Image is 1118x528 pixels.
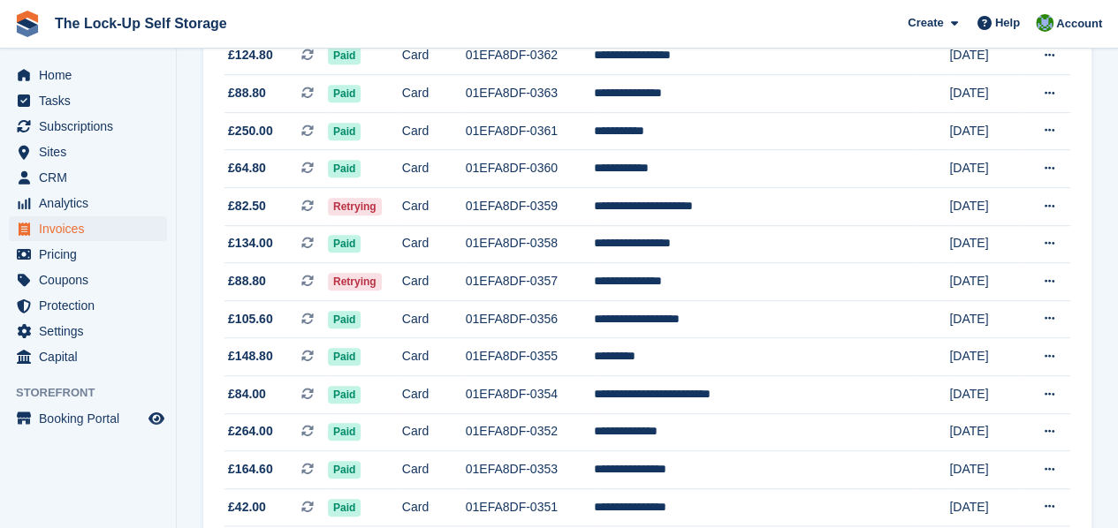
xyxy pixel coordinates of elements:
[328,423,361,441] span: Paid
[466,338,595,376] td: 01EFA8DF-0355
[228,46,273,64] span: £124.80
[9,216,167,241] a: menu
[9,191,167,215] a: menu
[949,300,1019,338] td: [DATE]
[466,188,595,226] td: 01EFA8DF-0359
[402,225,466,263] td: Card
[949,150,1019,188] td: [DATE]
[402,376,466,414] td: Card
[402,263,466,301] td: Card
[1036,14,1053,32] img: Andrew Beer
[402,188,466,226] td: Card
[39,140,145,164] span: Sites
[39,293,145,318] span: Protection
[228,385,266,404] span: £84.00
[466,413,595,451] td: 01EFA8DF-0352
[466,451,595,489] td: 01EFA8DF-0353
[328,123,361,140] span: Paid
[402,413,466,451] td: Card
[39,319,145,343] span: Settings
[228,272,266,290] span: £88.80
[466,263,595,301] td: 01EFA8DF-0357
[228,122,273,140] span: £250.00
[9,319,167,343] a: menu
[908,14,943,32] span: Create
[9,63,167,87] a: menu
[328,160,361,177] span: Paid
[466,376,595,414] td: 01EFA8DF-0354
[39,165,145,190] span: CRM
[328,461,361,479] span: Paid
[328,198,382,215] span: Retrying
[9,344,167,369] a: menu
[949,188,1019,226] td: [DATE]
[402,300,466,338] td: Card
[39,344,145,369] span: Capital
[328,348,361,366] span: Paid
[949,451,1019,489] td: [DATE]
[39,63,145,87] span: Home
[9,293,167,318] a: menu
[228,347,273,366] span: £148.80
[14,11,41,37] img: stora-icon-8386f47178a22dfd0bd8f6a31ec36ba5ce8667c1dd55bd0f319d3a0aa187defe.svg
[228,498,266,517] span: £42.00
[228,310,273,328] span: £105.60
[328,273,382,290] span: Retrying
[9,114,167,139] a: menu
[328,85,361,102] span: Paid
[949,376,1019,414] td: [DATE]
[466,300,595,338] td: 01EFA8DF-0356
[466,112,595,150] td: 01EFA8DF-0361
[402,451,466,489] td: Card
[9,165,167,190] a: menu
[949,112,1019,150] td: [DATE]
[228,234,273,253] span: £134.00
[39,242,145,267] span: Pricing
[328,386,361,404] span: Paid
[949,263,1019,301] td: [DATE]
[146,408,167,429] a: Preview store
[466,488,595,526] td: 01EFA8DF-0351
[328,311,361,328] span: Paid
[402,75,466,113] td: Card
[995,14,1020,32] span: Help
[466,225,595,263] td: 01EFA8DF-0358
[9,88,167,113] a: menu
[39,114,145,139] span: Subscriptions
[328,235,361,253] span: Paid
[9,242,167,267] a: menu
[402,37,466,75] td: Card
[16,384,176,402] span: Storefront
[228,84,266,102] span: £88.80
[328,47,361,64] span: Paid
[39,191,145,215] span: Analytics
[949,488,1019,526] td: [DATE]
[48,9,234,38] a: The Lock-Up Self Storage
[9,140,167,164] a: menu
[949,413,1019,451] td: [DATE]
[466,75,595,113] td: 01EFA8DF-0363
[466,150,595,188] td: 01EFA8DF-0360
[39,216,145,241] span: Invoices
[402,150,466,188] td: Card
[1056,15,1102,33] span: Account
[949,225,1019,263] td: [DATE]
[39,406,145,431] span: Booking Portal
[466,37,595,75] td: 01EFA8DF-0362
[9,406,167,431] a: menu
[9,268,167,292] a: menu
[228,197,266,215] span: £82.50
[402,112,466,150] td: Card
[949,338,1019,376] td: [DATE]
[402,488,466,526] td: Card
[228,422,273,441] span: £264.00
[328,499,361,517] span: Paid
[39,88,145,113] span: Tasks
[228,159,266,177] span: £64.80
[949,37,1019,75] td: [DATE]
[949,75,1019,113] td: [DATE]
[228,460,273,479] span: £164.60
[402,338,466,376] td: Card
[39,268,145,292] span: Coupons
